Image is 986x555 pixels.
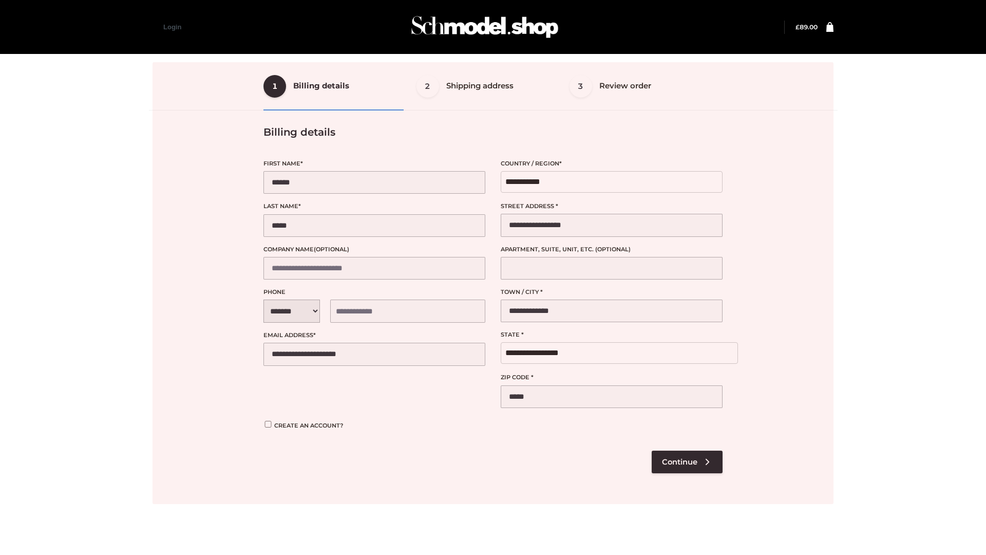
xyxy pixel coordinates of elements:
bdi: 89.00 [795,23,818,31]
a: Login [163,23,181,31]
img: Schmodel Admin 964 [408,7,562,47]
span: £ [795,23,800,31]
a: £89.00 [795,23,818,31]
